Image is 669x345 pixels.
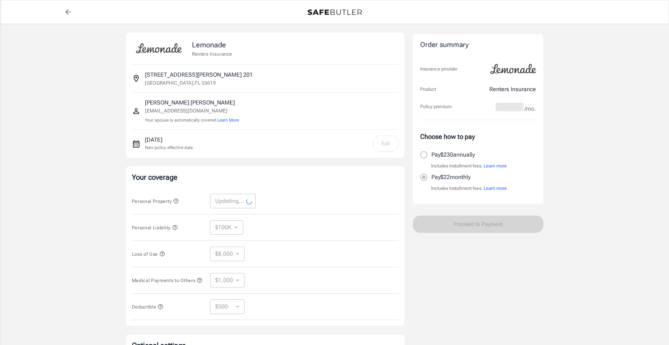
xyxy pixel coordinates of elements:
[132,74,141,83] svg: Insured address
[132,223,178,232] button: Personal Liability
[489,85,536,94] p: Renters Insurance
[132,251,165,257] span: Loss of Use
[217,117,239,123] button: Learn More
[431,185,507,192] p: Includes installment fees.
[145,144,193,151] p: New policy effective date
[431,150,475,159] p: Pay $230 annually
[420,65,457,73] p: Insurance provider
[132,250,165,258] button: Loss of Use
[145,98,239,107] p: [PERSON_NAME] [PERSON_NAME]
[486,59,540,79] img: Lemonade
[420,103,452,110] p: Policy premium
[145,79,216,86] p: [GEOGRAPHIC_DATA] , FL 33619
[132,199,179,204] span: Personal Property
[145,107,239,115] p: [EMAIL_ADDRESS][DOMAIN_NAME]
[145,117,239,124] p: Your spouse is automatically covered.
[132,304,164,310] span: Deductible
[132,225,178,230] span: Personal Liability
[132,278,203,283] span: Medical Payments to Others
[132,38,186,59] img: Lemonade
[420,40,536,50] div: Order summary
[308,9,362,15] img: Back to quotes
[420,132,536,141] p: Choose how to pay
[132,140,141,148] svg: New policy start date
[132,107,141,115] svg: Insured person
[192,50,232,57] p: Renters Insurance
[145,71,253,79] p: [STREET_ADDRESS][PERSON_NAME] 201
[484,185,507,192] button: Learn more
[420,86,436,93] p: Product
[132,197,179,205] button: Personal Property
[524,104,536,114] span: /mo.
[431,162,507,170] p: Includes installment fees.
[145,136,193,144] p: [DATE]
[132,302,164,311] button: Deductible
[484,162,507,170] button: Learn more
[132,172,398,182] p: Your coverage
[61,5,75,19] a: back to quotes
[192,39,232,50] p: Lemonade
[431,173,471,182] p: Pay $22 monthly
[132,276,203,285] button: Medical Payments to Others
